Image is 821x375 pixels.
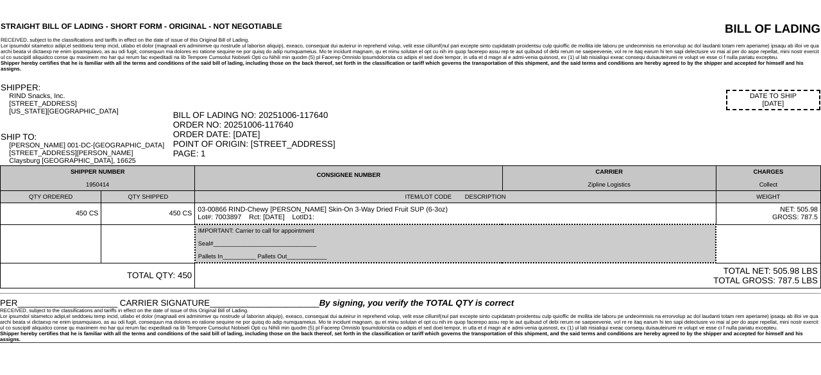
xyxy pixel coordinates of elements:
[9,92,171,115] div: RIND Snacks, Inc. [STREET_ADDRESS] [US_STATE][GEOGRAPHIC_DATA]
[195,166,502,191] td: CONSIGNEE NUMBER
[505,181,713,188] div: Zipline Logistics
[716,203,820,225] td: NET: 505.98 GROSS: 787.5
[1,203,101,225] td: 450 CS
[597,22,820,36] div: BILL OF LADING
[3,181,192,188] div: 1950414
[101,191,195,203] td: QTY SHIPPED
[195,203,716,225] td: 03-00866 RIND-Chewy [PERSON_NAME] Skin-On 3-Way Dried Fruit SUP (6-3oz) Lot#: 7003897 Rct: [DATE]...
[719,181,818,188] div: Collect
[716,166,820,191] td: CHARGES
[1,166,195,191] td: SHIPPER NUMBER
[716,191,820,203] td: WEIGHT
[1,191,101,203] td: QTY ORDERED
[101,203,195,225] td: 450 CS
[319,298,514,308] span: By signing, you verify the TOTAL QTY is correct
[1,263,195,288] td: TOTAL QTY: 450
[195,224,716,263] td: IMPORTANT: Carrier to call for appointment Seal#_______________________________ Pallets In_______...
[9,142,171,165] div: [PERSON_NAME] 001-DC-[GEOGRAPHIC_DATA] [STREET_ADDRESS][PERSON_NAME] Claysburg [GEOGRAPHIC_DATA],...
[1,132,172,142] div: SHIP TO:
[173,110,820,158] div: BILL OF LADING NO: 20251006-117640 ORDER NO: 20251006-117640 ORDER DATE: [DATE] POINT OF ORIGIN: ...
[195,263,821,288] td: TOTAL NET: 505.98 LBS TOTAL GROSS: 787.5 LBS
[502,166,716,191] td: CARRIER
[195,191,716,203] td: ITEM/LOT CODE DESCRIPTION
[726,90,820,110] div: DATE TO SHIP [DATE]
[1,60,820,72] div: Shipper hereby certifies that he is familiar with all the terms and conditions of the said bill o...
[1,83,172,92] div: SHIPPER:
